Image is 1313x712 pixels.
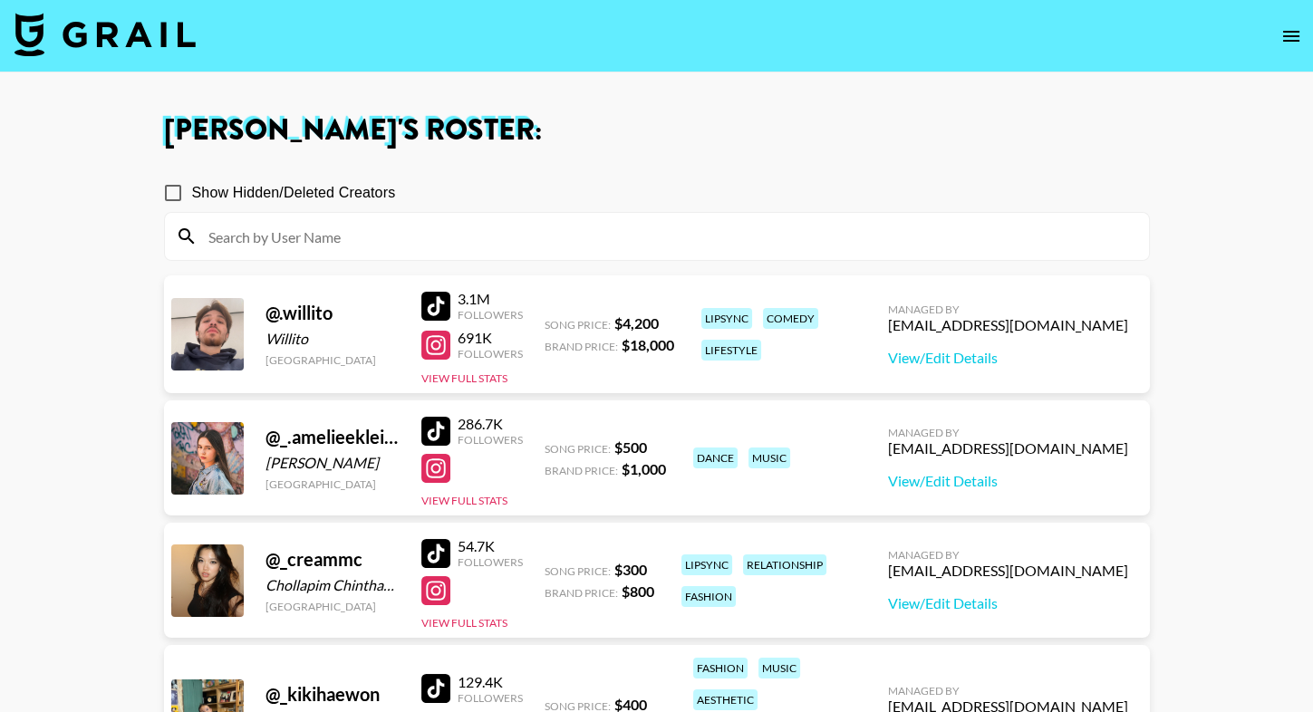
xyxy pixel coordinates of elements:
[888,439,1128,457] div: [EMAIL_ADDRESS][DOMAIN_NAME]
[265,600,400,613] div: [GEOGRAPHIC_DATA]
[693,689,758,710] div: aesthetic
[693,447,738,468] div: dance
[458,555,523,569] div: Followers
[622,582,654,600] strong: $ 800
[545,586,618,600] span: Brand Price:
[458,537,523,555] div: 54.7K
[545,340,618,353] span: Brand Price:
[265,330,400,348] div: Willito
[888,594,1128,612] a: View/Edit Details
[14,13,196,56] img: Grail Talent
[888,684,1128,698] div: Managed By
[545,464,618,477] span: Brand Price:
[265,548,400,571] div: @ _creammc
[622,460,666,477] strong: $ 1,000
[265,302,400,324] div: @ .willito
[614,438,647,456] strong: $ 500
[888,548,1128,562] div: Managed By
[545,442,611,456] span: Song Price:
[614,561,647,578] strong: $ 300
[198,222,1138,251] input: Search by User Name
[614,314,659,332] strong: $ 4,200
[693,658,748,678] div: fashion
[265,576,400,594] div: Chollapim Chinthammit
[458,290,523,308] div: 3.1M
[421,494,507,507] button: View Full Stats
[458,329,523,347] div: 691K
[545,564,611,578] span: Song Price:
[701,340,761,361] div: lifestyle
[1273,18,1309,54] button: open drawer
[265,683,400,706] div: @ _kikihaewon
[888,426,1128,439] div: Managed By
[458,433,523,447] div: Followers
[763,308,818,329] div: comedy
[545,318,611,332] span: Song Price:
[192,182,396,204] span: Show Hidden/Deleted Creators
[888,472,1128,490] a: View/Edit Details
[265,477,400,491] div: [GEOGRAPHIC_DATA]
[458,673,523,691] div: 129.4K
[164,116,1150,145] h1: [PERSON_NAME] 's Roster:
[758,658,800,678] div: music
[743,554,826,575] div: relationship
[888,562,1128,580] div: [EMAIL_ADDRESS][DOMAIN_NAME]
[265,353,400,367] div: [GEOGRAPHIC_DATA]
[888,303,1128,316] div: Managed By
[421,616,507,630] button: View Full Stats
[421,371,507,385] button: View Full Stats
[265,454,400,472] div: [PERSON_NAME]
[701,308,752,329] div: lipsync
[265,426,400,448] div: @ _.amelieeklein._
[681,554,732,575] div: lipsync
[622,336,674,353] strong: $ 18,000
[681,586,736,607] div: fashion
[888,316,1128,334] div: [EMAIL_ADDRESS][DOMAIN_NAME]
[458,691,523,705] div: Followers
[458,415,523,433] div: 286.7K
[748,447,790,468] div: music
[458,347,523,361] div: Followers
[458,308,523,322] div: Followers
[888,349,1128,367] a: View/Edit Details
